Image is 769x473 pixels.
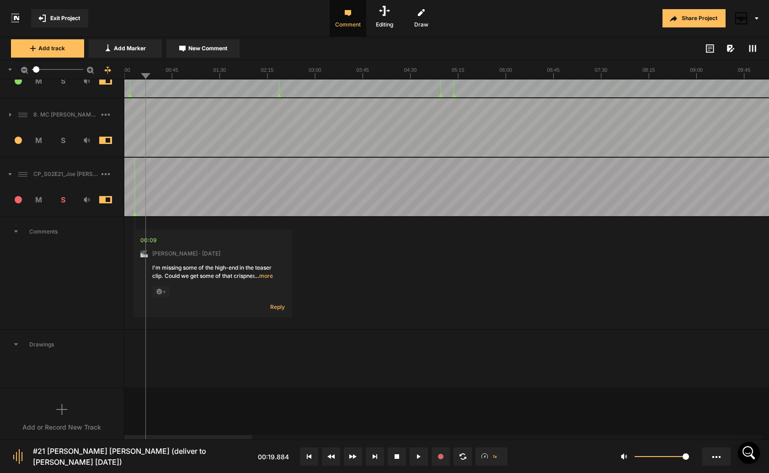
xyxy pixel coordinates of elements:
span: + [152,286,170,297]
text: 02:15 [261,67,274,73]
span: M [27,75,51,86]
div: I'm missing some of the high-end in the teaser clip. Could we get some of that crispness back by ... [152,264,273,280]
span: Add Marker [114,44,146,53]
span: S [51,135,75,146]
img: ACg8ocKpinyfltYabm-Omuvp9S5XdqoFEJCCAHX1SNS9DboiogGp4uU=s96-c [734,11,748,26]
text: 00:45 [166,67,178,73]
text: 03:45 [356,67,369,73]
span: Add track [38,44,65,53]
text: 09:45 [738,67,751,73]
text: 06:45 [547,67,560,73]
text: 08:15 [642,67,655,73]
text: 07:30 [595,67,608,73]
button: Add Marker [89,39,162,58]
span: 00:19.884 [258,453,289,461]
span: Exit Project [50,14,80,22]
span: M [27,194,51,205]
text: 05:15 [452,67,465,73]
span: Reply [270,303,285,311]
button: Share Project [662,9,726,27]
img: ACg8ocLxXzHjWyafR7sVkIfmxRufCxqaSAR27SDjuE-ggbMy1qqdgD8=s96-c [140,250,148,257]
text: 03:00 [309,67,321,73]
span: 8. MC [PERSON_NAME] Hard Lock_2 [30,111,101,119]
text: 06:00 [499,67,512,73]
span: [PERSON_NAME] · [DATE] [152,250,220,258]
span: M [27,135,51,146]
button: Add track [11,39,84,58]
span: New Comment [188,44,227,53]
span: CP_S02E21_Joe [PERSON_NAME] [30,170,101,178]
div: Open Intercom Messenger [738,442,760,464]
text: 04:30 [404,67,417,73]
button: New Comment [166,39,240,58]
span: S [51,194,75,205]
div: #21 ​[PERSON_NAME]​ [PERSON_NAME] (deliver to [PERSON_NAME] [DATE]) [33,446,227,468]
span: … [254,272,259,279]
button: Exit Project [31,9,88,27]
text: 09:00 [690,67,703,73]
span: more [254,272,273,280]
span: S [51,75,75,86]
div: Add or Record New Track [22,422,101,432]
button: 1x [475,447,507,466]
div: 00:09.622 [140,236,157,245]
text: 01:30 [214,67,226,73]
